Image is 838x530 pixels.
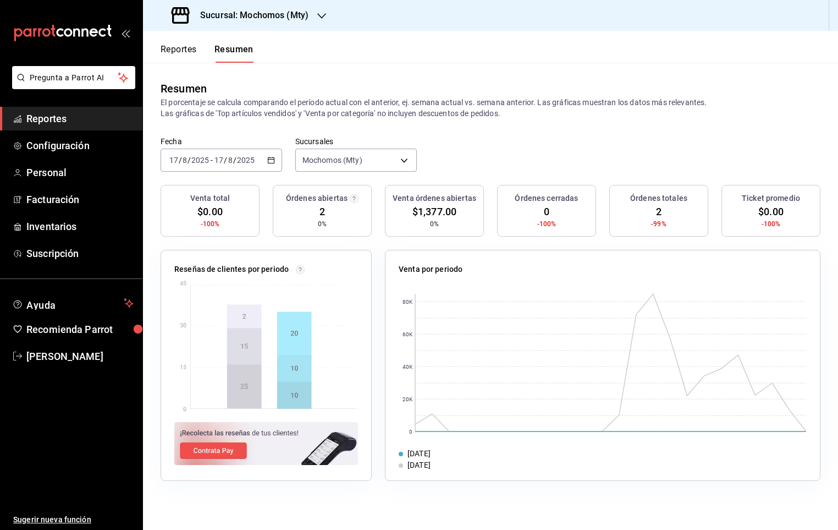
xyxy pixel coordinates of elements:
[403,331,413,337] text: 60K
[430,219,439,229] span: 0%
[302,155,362,166] span: Mochomos (Mty)
[26,138,134,153] span: Configuración
[630,193,687,204] h3: Órdenes totales
[233,156,236,165] span: /
[197,204,223,219] span: $0.00
[407,448,431,460] div: [DATE]
[174,264,289,275] p: Reseñas de clientes por periodo
[191,9,308,22] h3: Sucursal: Mochomos (Mty)
[236,156,255,165] input: ----
[26,349,134,364] span: [PERSON_NAME]
[515,193,578,204] h3: Órdenes cerradas
[224,156,227,165] span: /
[318,219,327,229] span: 0%
[214,156,224,165] input: --
[8,80,135,91] a: Pregunta a Parrot AI
[12,66,135,89] button: Pregunta a Parrot AI
[399,264,462,275] p: Venta por periodo
[26,165,134,180] span: Personal
[161,138,282,145] label: Fecha
[179,156,182,165] span: /
[393,193,476,204] h3: Venta órdenes abiertas
[407,460,431,471] div: [DATE]
[762,219,781,229] span: -100%
[211,156,213,165] span: -
[403,299,413,305] text: 80K
[412,204,456,219] span: $1,377.00
[26,246,134,261] span: Suscripción
[161,97,820,119] p: El porcentaje se calcula comparando el período actual con el anterior, ej. semana actual vs. sema...
[758,204,784,219] span: $0.00
[409,429,412,435] text: 0
[13,514,134,526] span: Sugerir nueva función
[319,204,325,219] span: 2
[537,219,556,229] span: -100%
[26,111,134,126] span: Reportes
[286,193,348,204] h3: Órdenes abiertas
[742,193,800,204] h3: Ticket promedio
[161,80,207,97] div: Resumen
[544,204,549,219] span: 0
[228,156,233,165] input: --
[26,192,134,207] span: Facturación
[26,219,134,234] span: Inventarios
[161,44,197,63] button: Reportes
[121,29,130,37] button: open_drawer_menu
[201,219,220,229] span: -100%
[214,44,253,63] button: Resumen
[403,396,413,402] text: 20K
[651,219,666,229] span: -99%
[26,322,134,337] span: Recomienda Parrot
[161,44,253,63] div: navigation tabs
[26,297,119,310] span: Ayuda
[403,364,413,370] text: 40K
[182,156,188,165] input: --
[656,204,661,219] span: 2
[295,138,417,145] label: Sucursales
[30,72,118,84] span: Pregunta a Parrot AI
[191,156,209,165] input: ----
[188,156,191,165] span: /
[169,156,179,165] input: --
[190,193,230,204] h3: Venta total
